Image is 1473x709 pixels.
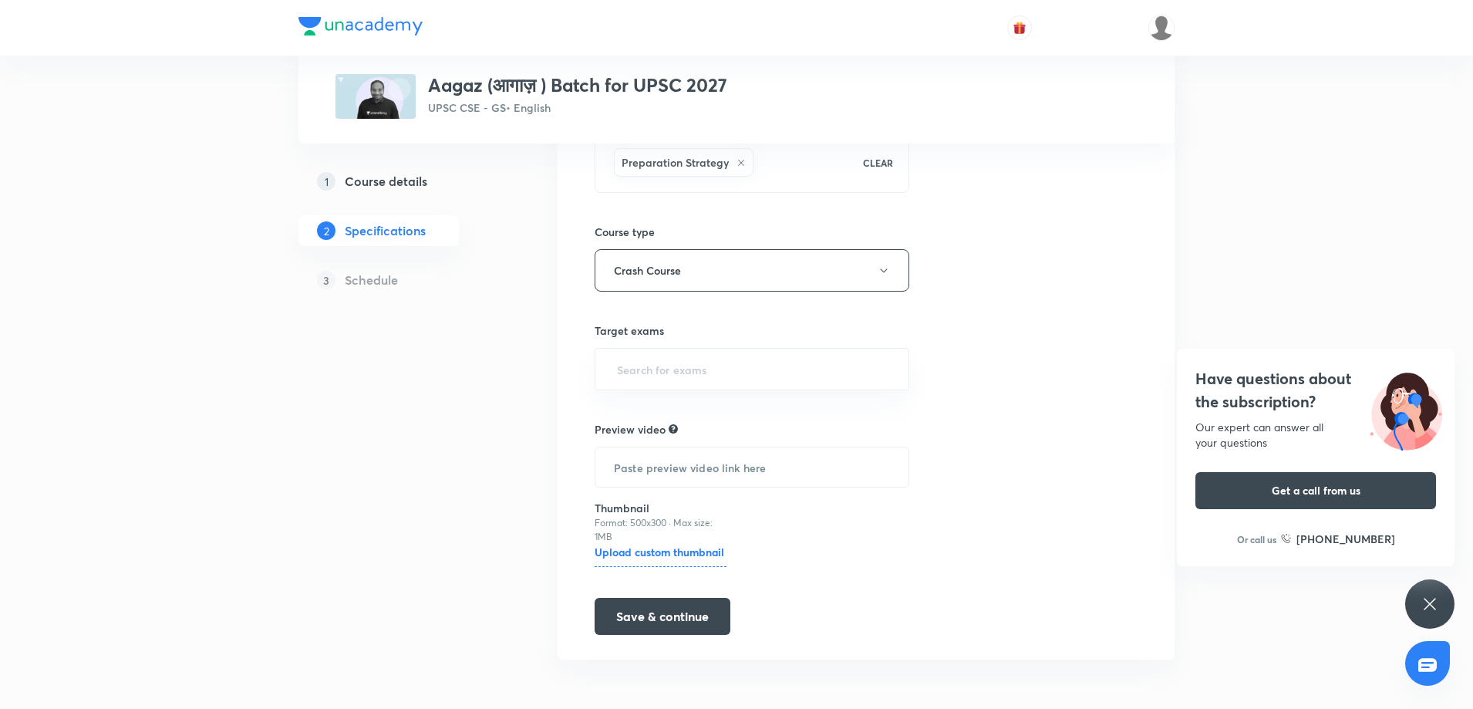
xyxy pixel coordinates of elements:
h3: Aagaz (आगाज़ ) Batch for UPSC 2027 [428,74,727,96]
h6: Upload custom thumbnail [595,544,726,567]
p: UPSC CSE - GS • English [428,100,727,116]
h6: [PHONE_NUMBER] [1296,531,1395,547]
input: Search for exams [614,355,890,383]
button: avatar [1007,15,1032,40]
p: 2 [317,221,335,240]
h6: Thumbnail [595,500,726,516]
h6: Target exams [595,322,909,339]
p: Or call us [1237,532,1276,546]
a: [PHONE_NUMBER] [1281,531,1395,547]
p: 1 [317,172,335,191]
a: 1Course details [298,166,508,197]
h4: Have questions about the subscription? [1195,367,1436,414]
img: Piali K [1148,15,1175,41]
button: Save & continue [595,598,730,635]
div: Explain about your course, what you’ll be teaching, how it will help learners in their preparation [669,422,678,436]
button: Open [900,368,903,371]
p: Format: 500x300 · Max size: 1MB [595,516,726,544]
div: Our expert can answer all your questions [1195,420,1436,451]
img: avatar [1013,21,1026,35]
input: Paste preview video link here [595,447,908,487]
a: Company Logo [298,17,423,39]
img: ttu_illustration_new.svg [1357,367,1454,451]
p: CLEAR [863,156,893,170]
img: 1EF06663-7338-442C-B29D-26A741598DED_plus.png [335,74,416,119]
h6: Preparation Strategy [622,154,729,170]
h6: Course type [595,224,909,240]
h5: Course details [345,172,427,191]
img: Company Logo [298,17,423,35]
button: Get a call from us [1195,472,1436,509]
h5: Schedule [345,271,398,289]
h5: Specifications [345,221,426,240]
h6: Preview video [595,421,666,437]
p: 3 [317,271,335,289]
button: Crash Course [595,249,909,292]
